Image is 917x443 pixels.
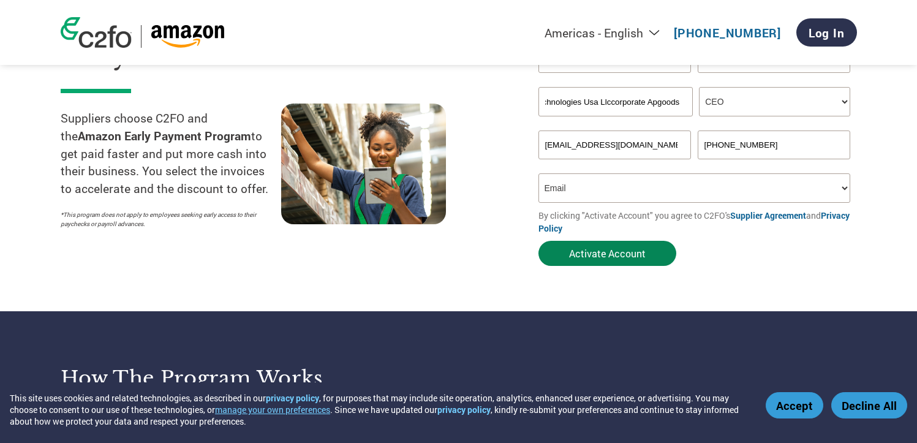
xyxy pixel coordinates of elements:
[699,87,850,116] select: Title/Role
[61,366,443,390] h3: How the program works
[61,110,281,198] p: Suppliers choose C2FO and the to get paid faster and put more cash into their business. You selec...
[538,210,850,234] a: Privacy Policy
[266,392,319,404] a: privacy policy
[538,87,693,116] input: Your company name*
[831,392,907,418] button: Decline All
[766,392,823,418] button: Accept
[437,404,491,415] a: privacy policy
[10,392,748,427] div: This site uses cookies and related technologies, as described in our , for purposes that may incl...
[538,74,692,82] div: Invalid first name or first name is too long
[796,18,857,47] a: Log In
[698,161,851,168] div: Inavlid Phone Number
[730,210,806,221] a: Supplier Agreement
[215,404,330,415] button: manage your own preferences
[281,104,446,224] img: supply chain worker
[78,128,251,143] strong: Amazon Early Payment Program
[698,74,851,82] div: Invalid last name or last name is too long
[61,210,269,229] p: *This program does not apply to employees seeking early access to their paychecks or payroll adva...
[674,25,781,40] a: [PHONE_NUMBER]
[61,17,132,48] img: c2fo logo
[538,118,851,126] div: Invalid company name or company name is too long
[151,25,225,48] img: Amazon
[538,131,692,159] input: Invalid Email format
[538,241,676,266] button: Activate Account
[538,161,692,168] div: Inavlid Email Address
[538,209,857,235] p: By clicking "Activate Account" you agree to C2FO's and
[698,131,851,159] input: Phone*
